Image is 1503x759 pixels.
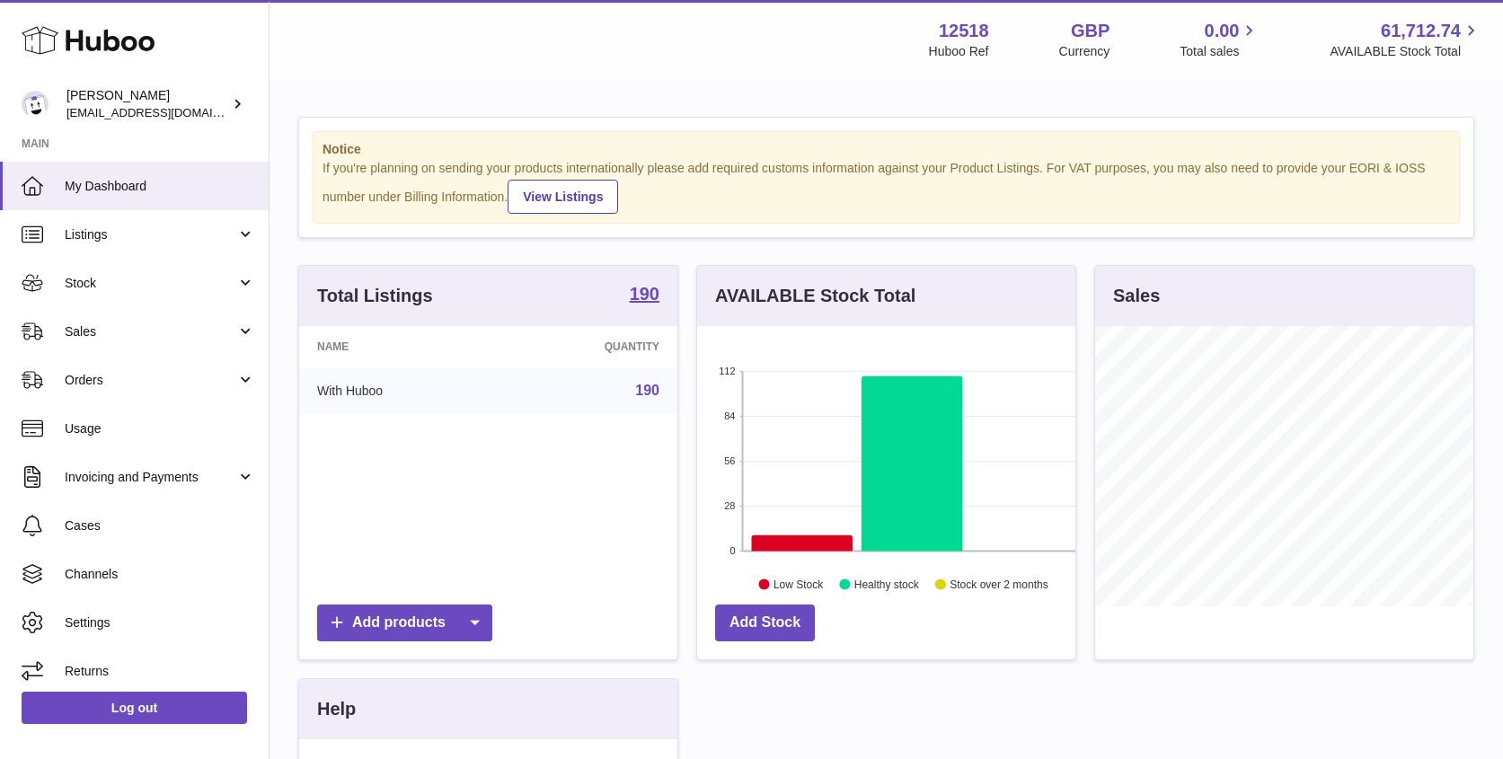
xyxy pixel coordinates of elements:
[22,692,247,724] a: Log out
[724,410,735,421] text: 84
[65,178,255,195] span: My Dashboard
[65,372,236,389] span: Orders
[630,285,659,303] strong: 190
[854,578,920,590] text: Healthy stock
[774,578,824,590] text: Low Stock
[630,285,659,306] a: 190
[317,605,492,641] a: Add products
[950,578,1048,590] text: Stock over 2 months
[1330,19,1481,60] a: 61,712.74 AVAILABLE Stock Total
[65,275,236,292] span: Stock
[299,367,499,414] td: With Huboo
[715,605,815,641] a: Add Stock
[65,663,255,680] span: Returns
[1071,19,1110,43] strong: GBP
[317,697,356,721] h3: Help
[66,105,264,119] span: [EMAIL_ADDRESS][DOMAIN_NAME]
[508,180,618,214] a: View Listings
[1381,19,1461,43] span: 61,712.74
[719,366,735,376] text: 112
[323,160,1450,214] div: If you're planning on sending your products internationally please add required customs informati...
[65,323,236,340] span: Sales
[635,383,659,398] a: 190
[715,284,915,308] h3: AVAILABLE Stock Total
[299,326,499,367] th: Name
[929,43,989,60] div: Huboo Ref
[724,500,735,511] text: 28
[65,226,236,243] span: Listings
[1330,43,1481,60] span: AVAILABLE Stock Total
[65,517,255,534] span: Cases
[1180,43,1260,60] span: Total sales
[1180,19,1260,60] a: 0.00 Total sales
[1113,284,1160,308] h3: Sales
[65,566,255,583] span: Channels
[724,455,735,466] text: 56
[65,469,236,486] span: Invoicing and Payments
[499,326,677,367] th: Quantity
[66,87,228,121] div: [PERSON_NAME]
[729,545,735,556] text: 0
[1205,19,1240,43] span: 0.00
[317,284,433,308] h3: Total Listings
[65,614,255,631] span: Settings
[22,91,49,118] img: caitlin@fancylamp.co
[65,420,255,437] span: Usage
[939,19,989,43] strong: 12518
[323,141,1450,158] strong: Notice
[1059,43,1110,60] div: Currency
